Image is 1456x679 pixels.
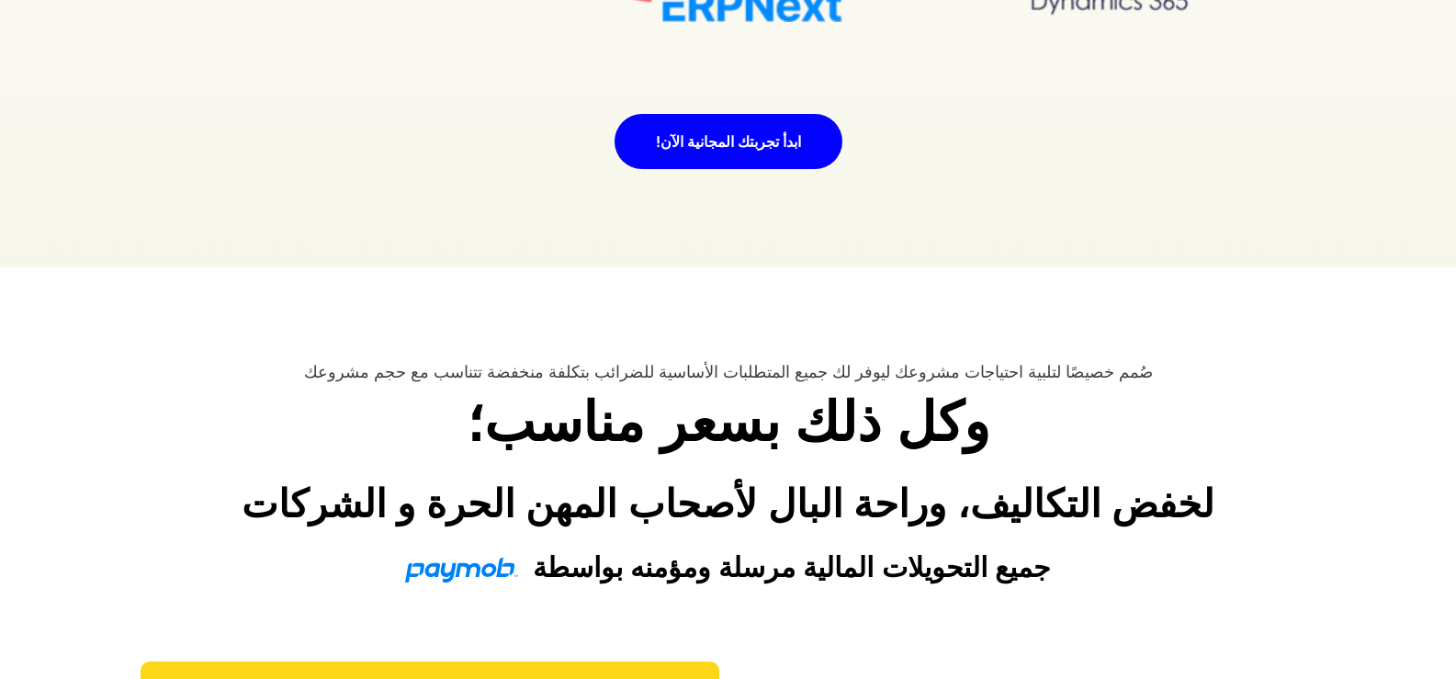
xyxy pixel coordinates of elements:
span: ابدأ تجربتك المجانية الآن! [656,134,801,149]
h2: وكل ذلك بسعر مناسب؛ [142,390,1315,456]
span: صُمم خصيصًا لتلبية احتياجات مشروعك ليوفر لك جميع المتطلبات الأساسية للضرائب بتكلفة منخفضة تتناسب ... [304,356,1153,390]
h3: لخفض التكاليف، وراحة البال لأصحاب المهن الحرة و الشركات [142,485,1315,524]
h4: جميع التحويلات المالية مرسلة ومؤمنه بواسطة [533,553,1051,581]
a: ابدأ تجربتك المجانية الآن! [615,114,842,169]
